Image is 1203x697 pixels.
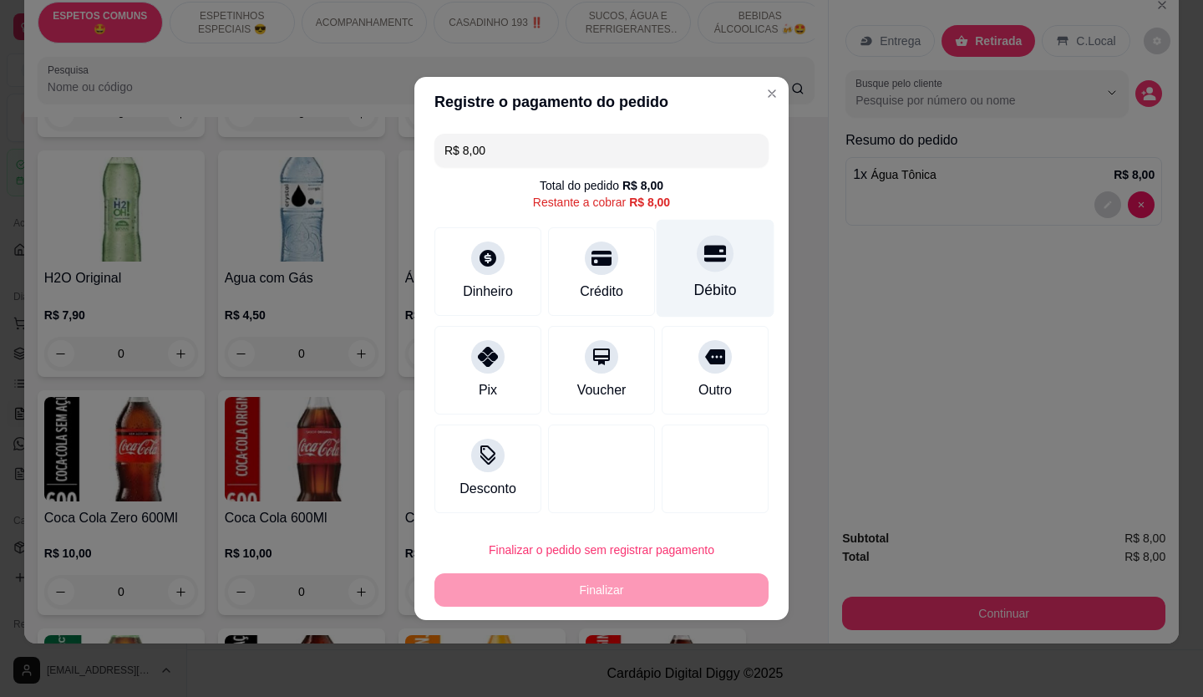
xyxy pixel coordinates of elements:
[577,380,627,400] div: Voucher
[540,177,663,194] div: Total do pedido
[434,533,769,567] button: Finalizar o pedido sem registrar pagamento
[459,479,516,499] div: Desconto
[622,177,663,194] div: R$ 8,00
[444,134,759,167] input: Ex.: hambúrguer de cordeiro
[698,380,732,400] div: Outro
[414,77,789,127] header: Registre o pagamento do pedido
[580,282,623,302] div: Crédito
[479,380,497,400] div: Pix
[533,194,670,211] div: Restante a cobrar
[694,279,737,301] div: Débito
[759,80,785,107] button: Close
[463,282,513,302] div: Dinheiro
[629,194,670,211] div: R$ 8,00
